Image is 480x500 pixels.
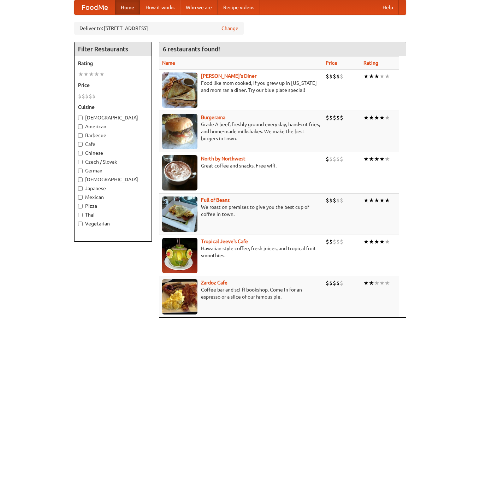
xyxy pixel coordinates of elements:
[329,238,333,246] li: $
[78,195,83,200] input: Mexican
[201,73,256,79] a: [PERSON_NAME]'s Diner
[329,279,333,287] li: $
[201,156,245,161] a: North by Northwest
[162,245,320,259] p: Hawaiian style coffee, fresh juices, and tropical fruit smoothies.
[326,114,329,122] li: $
[336,114,340,122] li: $
[78,60,148,67] h5: Rating
[78,123,148,130] label: American
[369,155,374,163] li: ★
[140,0,180,14] a: How it works
[78,114,148,121] label: [DEMOGRAPHIC_DATA]
[78,141,148,148] label: Cafe
[333,279,336,287] li: $
[374,196,379,204] li: ★
[374,155,379,163] li: ★
[363,279,369,287] li: ★
[333,196,336,204] li: $
[340,72,343,80] li: $
[180,0,218,14] a: Who we are
[162,155,197,190] img: north.jpg
[385,196,390,204] li: ★
[201,197,230,203] a: Full of Beans
[374,279,379,287] li: ★
[336,155,340,163] li: $
[369,196,374,204] li: ★
[162,204,320,218] p: We roast on premises to give you the best cup of coffee in town.
[89,70,94,78] li: ★
[363,72,369,80] li: ★
[326,60,337,66] a: Price
[162,279,197,314] img: zardoz.jpg
[379,196,385,204] li: ★
[385,238,390,246] li: ★
[336,238,340,246] li: $
[162,72,197,108] img: sallys.jpg
[201,114,225,120] b: Burgerama
[201,280,227,286] b: Zardoz Cafe
[78,167,148,174] label: German
[78,220,148,227] label: Vegetarian
[340,279,343,287] li: $
[74,22,244,35] div: Deliver to: [STREET_ADDRESS]
[379,279,385,287] li: ★
[363,60,378,66] a: Rating
[78,204,83,208] input: Pizza
[78,132,148,139] label: Barbecue
[162,196,197,232] img: beans.jpg
[162,238,197,273] img: jeeves.jpg
[78,116,83,120] input: [DEMOGRAPHIC_DATA]
[333,155,336,163] li: $
[92,92,96,100] li: $
[78,151,83,155] input: Chinese
[385,114,390,122] li: ★
[94,70,99,78] li: ★
[336,196,340,204] li: $
[369,114,374,122] li: ★
[340,238,343,246] li: $
[374,114,379,122] li: ★
[363,114,369,122] li: ★
[162,114,197,149] img: burgerama.jpg
[329,196,333,204] li: $
[75,0,115,14] a: FoodMe
[340,196,343,204] li: $
[78,186,83,191] input: Japanese
[78,222,83,226] input: Vegetarian
[115,0,140,14] a: Home
[333,238,336,246] li: $
[326,279,329,287] li: $
[78,160,83,164] input: Czech / Slovak
[385,155,390,163] li: ★
[78,158,148,165] label: Czech / Slovak
[162,121,320,142] p: Grade A beef, freshly ground every day, hand-cut fries, and home-made milkshakes. We make the bes...
[379,72,385,80] li: ★
[78,92,82,100] li: $
[162,286,320,300] p: Coffee bar and sci-fi bookshop. Come in for an espresso or a slice of our famous pie.
[78,202,148,210] label: Pizza
[329,72,333,80] li: $
[201,239,248,244] b: Tropical Jeeve's Cafe
[369,279,374,287] li: ★
[379,114,385,122] li: ★
[329,155,333,163] li: $
[78,82,148,89] h5: Price
[363,238,369,246] li: ★
[99,70,105,78] li: ★
[340,114,343,122] li: $
[385,279,390,287] li: ★
[78,185,148,192] label: Japanese
[326,72,329,80] li: $
[78,169,83,173] input: German
[369,72,374,80] li: ★
[336,279,340,287] li: $
[89,92,92,100] li: $
[83,70,89,78] li: ★
[78,213,83,217] input: Thai
[340,155,343,163] li: $
[75,42,152,56] h4: Filter Restaurants
[78,177,83,182] input: [DEMOGRAPHIC_DATA]
[82,92,85,100] li: $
